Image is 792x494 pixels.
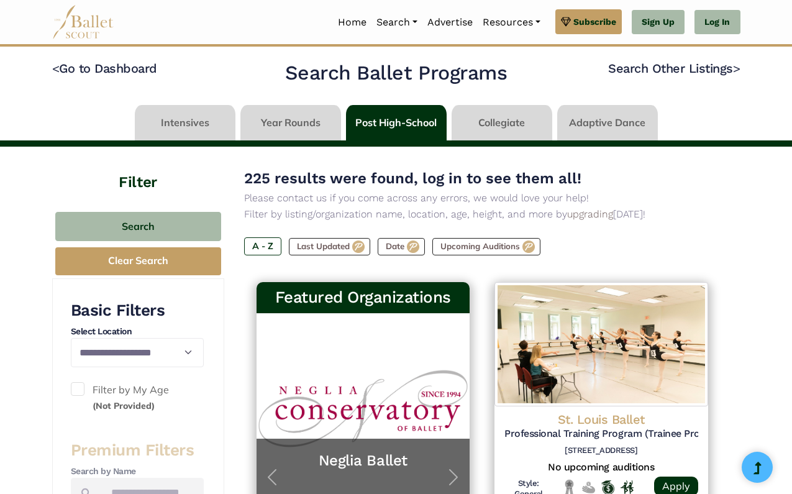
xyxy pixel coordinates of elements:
[55,247,221,275] button: Clear Search
[478,9,545,35] a: Resources
[378,238,425,255] label: Date
[555,105,660,140] li: Adaptive Dance
[266,287,460,308] h3: Featured Organizations
[555,9,622,34] a: Subscribe
[244,190,721,206] p: Please contact us if you come across any errors, we would love your help!
[422,9,478,35] a: Advertise
[573,15,616,29] span: Subscribe
[71,382,204,414] label: Filter by My Age
[504,446,698,456] h6: [STREET_ADDRESS]
[449,105,555,140] li: Collegiate
[694,10,740,35] a: Log In
[285,60,507,86] h2: Search Ballet Programs
[561,15,571,29] img: gem.svg
[71,465,204,478] h4: Search by Name
[71,440,204,461] h3: Premium Filters
[608,61,740,76] a: Search Other Listings>
[494,282,708,406] img: Logo
[333,9,371,35] a: Home
[371,9,422,35] a: Search
[52,61,157,76] a: <Go to Dashboard
[567,208,613,220] a: upgrading
[52,60,60,76] code: <
[71,326,204,338] h4: Select Location
[52,147,224,193] h4: Filter
[632,10,685,35] a: Sign Up
[244,170,581,187] span: 225 results were found, log in to see them all!
[269,451,458,470] a: Neglia Ballet
[244,206,721,222] p: Filter by listing/organization name, location, age, height, and more by [DATE]!
[132,105,238,140] li: Intensives
[504,428,698,441] h5: Professional Training Program (Trainee Program)
[55,212,221,241] button: Search
[289,238,370,255] label: Last Updated
[621,480,634,494] img: In Person
[733,60,740,76] code: >
[432,238,540,255] label: Upcoming Auditions
[504,411,698,428] h4: St. Louis Ballet
[344,105,449,140] li: Post High-School
[244,237,281,255] label: A - Z
[238,105,344,140] li: Year Rounds
[504,461,698,474] h5: No upcoming auditions
[93,400,155,411] small: (Not Provided)
[71,300,204,321] h3: Basic Filters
